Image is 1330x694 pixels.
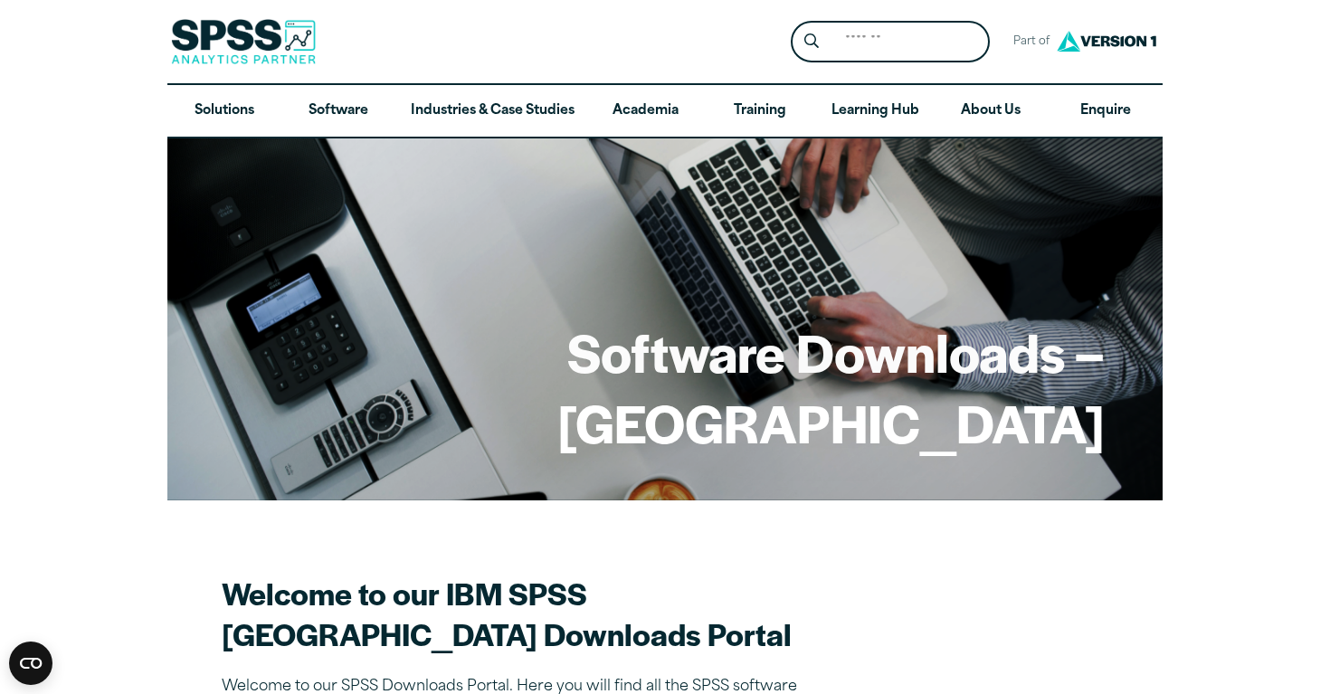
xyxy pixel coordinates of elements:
form: Site Header Search Form [791,21,990,63]
a: Learning Hub [817,85,934,138]
a: Solutions [167,85,281,138]
nav: Desktop version of site main menu [167,85,1163,138]
button: Open CMP widget [9,642,52,685]
a: Enquire [1049,85,1163,138]
span: Part of [1004,29,1052,55]
h2: Welcome to our IBM SPSS [GEOGRAPHIC_DATA] Downloads Portal [222,573,855,654]
a: Training [703,85,817,138]
img: Version1 Logo [1052,24,1161,58]
img: SPSS Analytics Partner [171,19,316,64]
button: Search magnifying glass icon [795,25,829,59]
a: About Us [934,85,1048,138]
svg: Search magnifying glass icon [804,33,819,49]
a: Software [281,85,395,138]
a: Industries & Case Studies [396,85,589,138]
h1: Software Downloads – [GEOGRAPHIC_DATA] [225,317,1105,457]
a: Academia [589,85,703,138]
